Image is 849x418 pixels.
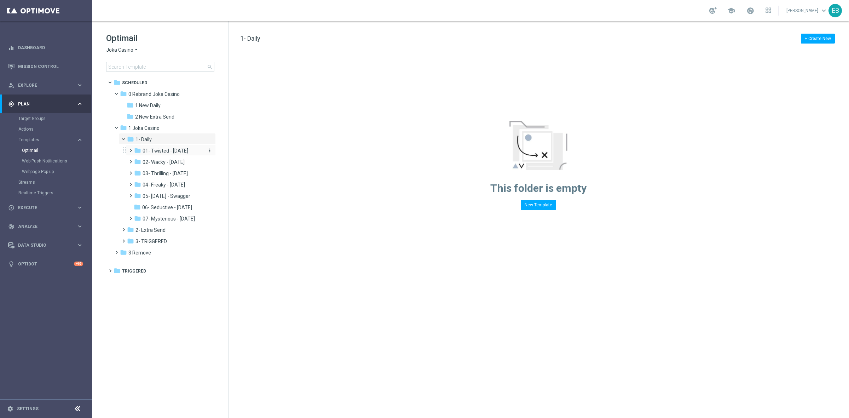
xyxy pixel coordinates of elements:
[134,192,141,199] i: folder
[128,250,151,256] span: 3 Remove
[17,407,39,411] a: Settings
[8,82,83,88] button: person_search Explore keyboard_arrow_right
[76,101,83,107] i: keyboard_arrow_right
[8,38,83,57] div: Dashboard
[8,205,15,211] i: play_circle_outline
[122,80,147,86] span: Scheduled
[8,82,76,88] div: Explore
[135,238,167,245] span: 3- TRIGGERED
[76,204,83,211] i: keyboard_arrow_right
[106,47,139,53] button: Joka Casino arrow_drop_down
[134,147,141,154] i: folder
[18,83,76,87] span: Explore
[727,7,735,15] span: school
[143,170,188,177] span: 03- Thrilling - Thursday
[18,177,91,188] div: Streams
[134,181,141,188] i: folder
[8,254,83,273] div: Optibot
[134,170,141,177] i: folder
[8,205,83,211] button: play_circle_outline Execute keyboard_arrow_right
[8,223,76,230] div: Analyze
[18,126,74,132] a: Actions
[18,57,83,76] a: Mission Control
[114,267,121,274] i: folder
[18,188,91,198] div: Realtime Triggers
[135,227,166,233] span: 2- Extra Send
[120,90,127,97] i: folder
[8,64,83,69] button: Mission Control
[18,254,74,273] a: Optibot
[128,91,180,97] span: 0 Rebrand Joka Casino
[8,242,83,248] button: Data Studio keyboard_arrow_right
[18,116,74,121] a: Target Groups
[18,113,91,124] div: Target Groups
[106,62,214,72] input: Search Template
[8,224,83,229] button: track_changes Analyze keyboard_arrow_right
[207,64,213,70] span: search
[8,57,83,76] div: Mission Control
[490,182,587,194] span: This folder is empty
[127,102,134,109] i: folder
[8,205,76,211] div: Execute
[76,242,83,248] i: keyboard_arrow_right
[18,124,91,134] div: Actions
[127,226,134,233] i: folder
[22,145,91,156] div: Optimail
[76,82,83,88] i: keyboard_arrow_right
[135,136,152,143] span: 1- Daily
[133,47,139,53] i: arrow_drop_down
[828,4,842,17] div: EB
[135,102,161,109] span: 1 New Daily
[120,249,127,256] i: folder
[8,101,83,107] div: gps_fixed Plan keyboard_arrow_right
[127,136,134,143] i: folder
[127,237,134,245] i: folder
[240,35,260,42] span: 1- Daily
[143,193,190,199] span: 05- Saturday - Swagger
[8,82,15,88] i: person_search
[18,102,76,106] span: Plan
[8,101,15,107] i: gps_fixed
[22,156,91,166] div: Web Push Notifications
[122,268,146,274] span: Triggered
[8,261,83,267] button: lightbulb Optibot +10
[18,224,76,229] span: Analyze
[74,262,83,266] div: +10
[76,137,83,143] i: keyboard_arrow_right
[786,5,828,16] a: [PERSON_NAME]keyboard_arrow_down
[18,243,76,247] span: Data Studio
[18,206,76,210] span: Execute
[143,182,185,188] span: 04- Freaky - Friday
[8,223,15,230] i: track_changes
[22,148,74,153] a: Optimail
[22,166,91,177] div: Webpage Pop-up
[134,215,141,222] i: folder
[22,169,74,174] a: Webpage Pop-up
[143,216,195,222] span: 07- Mysterious - Monday
[18,179,74,185] a: Streams
[8,45,83,51] button: equalizer Dashboard
[106,47,133,53] span: Joka Casino
[134,158,141,165] i: folder
[8,45,15,51] i: equalizer
[143,159,185,165] span: 02- Wacky - Wednesday
[206,147,213,154] button: more_vert
[22,158,74,164] a: Web Push Notifications
[521,200,556,210] button: New Template
[19,138,69,142] span: Templates
[509,121,567,170] img: emptyStateManageTemplates.jpg
[18,137,83,143] button: Templates keyboard_arrow_right
[120,124,127,131] i: folder
[135,114,174,120] span: 2 New Extra Send
[7,406,13,412] i: settings
[143,148,188,154] span: 01- Twisted - Tuesday
[801,34,835,44] button: + Create New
